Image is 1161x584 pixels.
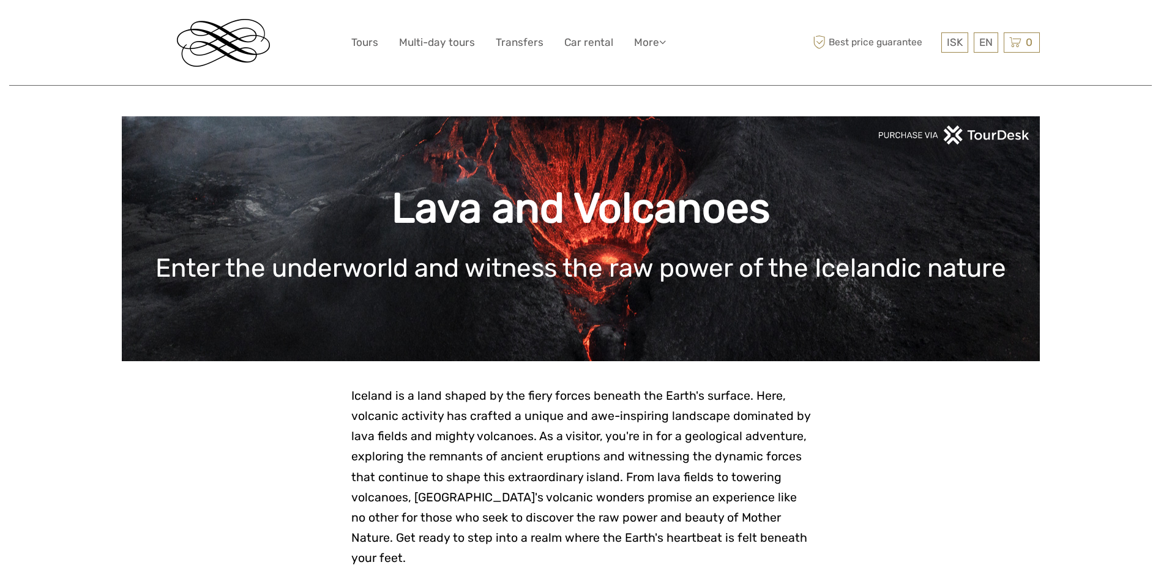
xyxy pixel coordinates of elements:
span: ISK [947,36,963,48]
a: Car rental [564,34,613,51]
img: Reykjavik Residence [177,19,270,67]
img: PurchaseViaTourDeskwhite.png [878,125,1031,144]
h1: Lava and Volcanoes [140,184,1021,233]
div: EN [974,32,998,53]
span: Best price guarantee [810,32,938,53]
a: Multi-day tours [399,34,475,51]
a: Transfers [496,34,543,51]
span: 0 [1024,36,1034,48]
a: More [634,34,666,51]
span: Iceland is a land shaped by the fiery forces beneath the Earth's surface. Here, volcanic activity... [351,389,810,565]
h1: Enter the underworld and witness the raw power of the Icelandic nature [140,253,1021,283]
a: Tours [351,34,378,51]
